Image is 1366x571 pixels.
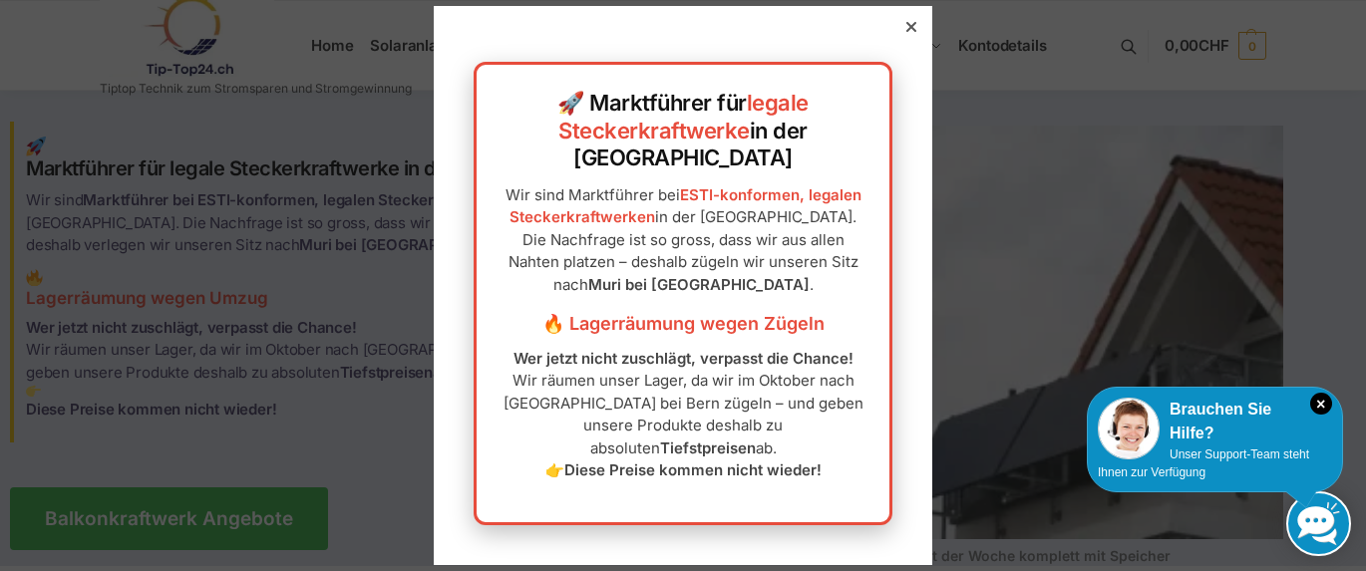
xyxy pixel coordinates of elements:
[497,184,869,297] p: Wir sind Marktführer bei in der [GEOGRAPHIC_DATA]. Die Nachfrage ist so gross, dass wir aus allen...
[497,90,869,172] h2: 🚀 Marktführer für in der [GEOGRAPHIC_DATA]
[497,311,869,337] h3: 🔥 Lagerräumung wegen Zügeln
[588,275,810,294] strong: Muri bei [GEOGRAPHIC_DATA]
[558,90,809,143] a: legale Steckerkraftwerke
[1098,398,1332,445] div: Brauchen Sie Hilfe?
[660,438,756,457] strong: Tiefstpreisen
[1310,393,1332,415] i: Schließen
[513,349,854,368] strong: Wer jetzt nicht zuschlägt, verpasst die Chance!
[1098,447,1309,479] span: Unser Support-Team steht Ihnen zur Verfügung
[510,185,861,227] a: ESTI-konformen, legalen Steckerkraftwerken
[497,348,869,482] p: Wir räumen unser Lager, da wir im Oktober nach [GEOGRAPHIC_DATA] bei Bern zügeln – und geben unse...
[1098,398,1160,459] img: Customer service
[564,460,822,479] strong: Diese Preise kommen nicht wieder!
